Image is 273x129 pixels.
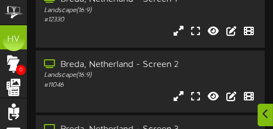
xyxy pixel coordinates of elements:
div: Landscape ( 16:9 ) [44,71,257,80]
span: 0 [16,65,26,75]
div: Breda, Netherland - Screen 2 [44,59,257,71]
div: # 12330 [44,15,257,25]
div: # 11046 [44,81,257,90]
div: HV [3,29,25,51]
div: Landscape ( 16:9 ) [44,6,257,15]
